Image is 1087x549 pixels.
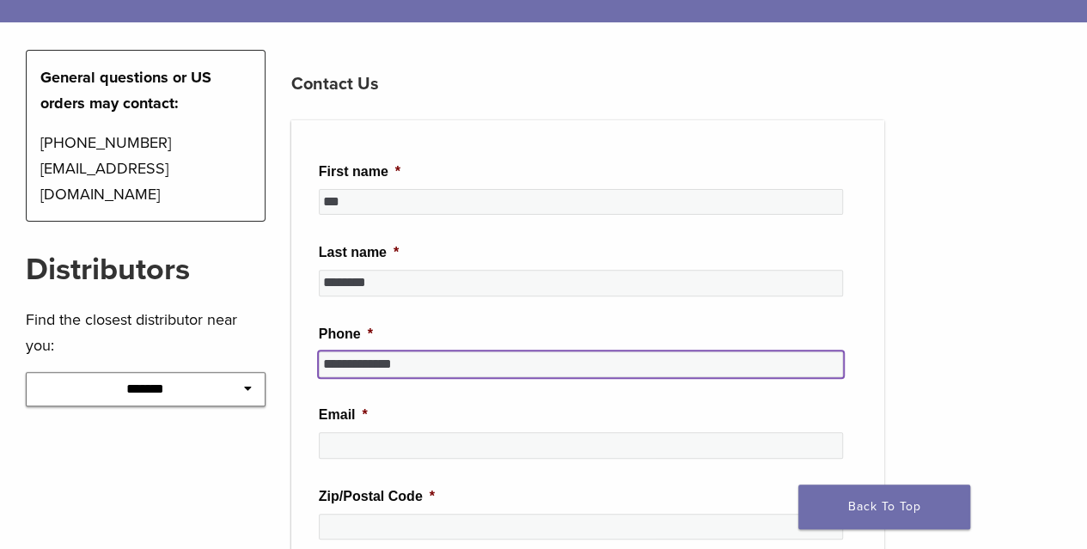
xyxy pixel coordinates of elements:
h2: Distributors [26,249,266,290]
h3: Contact Us [291,64,884,105]
p: Find the closest distributor near you: [26,307,266,358]
label: Email [319,406,368,424]
label: Zip/Postal Code [319,488,435,506]
label: Last name [319,244,399,262]
a: Back To Top [798,485,970,529]
label: First name [319,163,400,181]
label: Phone [319,326,373,344]
strong: General questions or US orders may contact: [40,68,211,113]
p: [PHONE_NUMBER] [EMAIL_ADDRESS][DOMAIN_NAME] [40,130,251,207]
